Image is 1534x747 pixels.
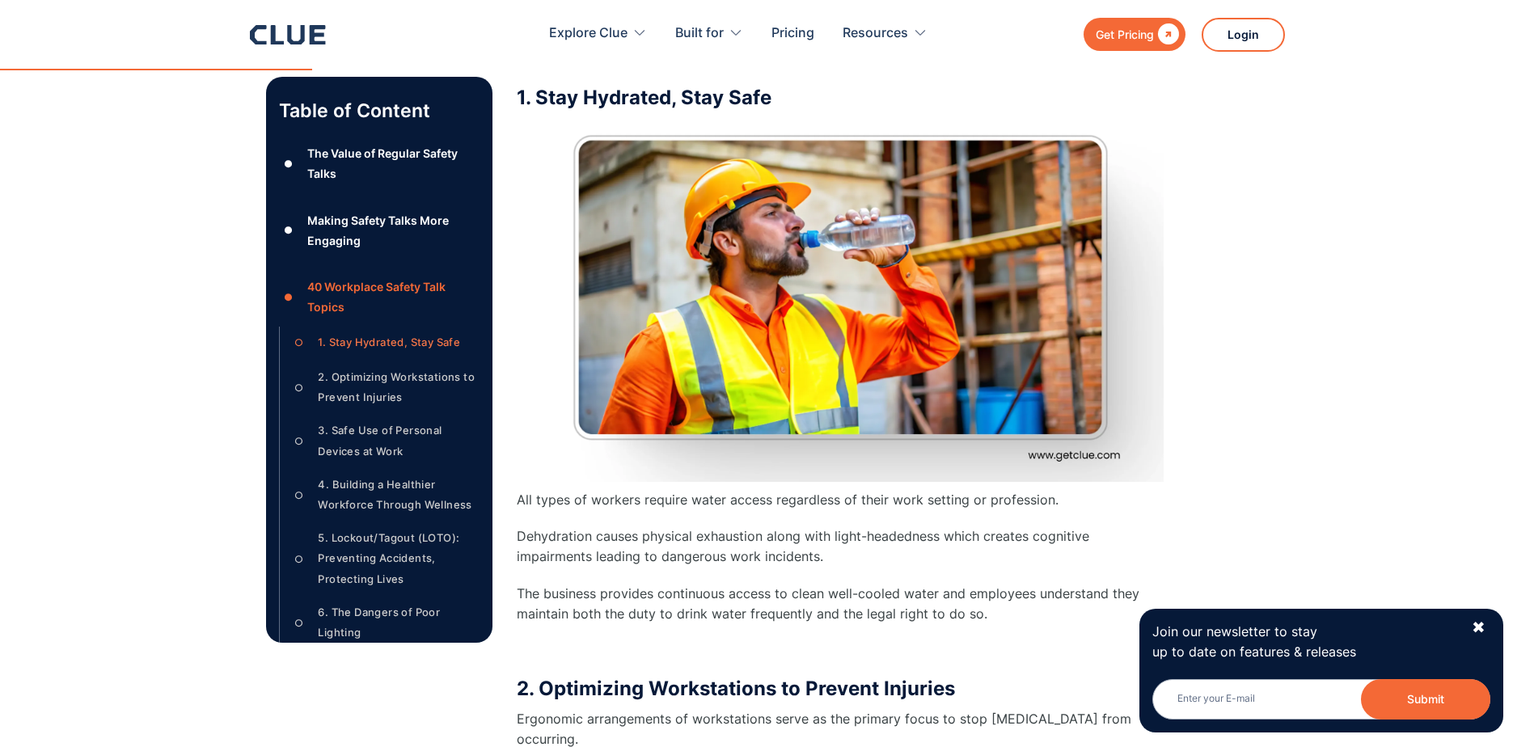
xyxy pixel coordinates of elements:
div: ● [279,285,298,309]
div: ✖ [1472,618,1485,638]
p: Dehydration causes physical exhaustion along with light-headedness which creates cognitive impair... [517,526,1164,567]
div: 5. Lockout/Tagout (LOTO): Preventing Accidents, Protecting Lives [318,528,479,589]
p: The business provides continuous access to clean well-cooled water and employees understand they ... [517,584,1164,624]
div: ● [279,218,298,243]
a: ○5. Lockout/Tagout (LOTO): Preventing Accidents, Protecting Lives [289,528,480,589]
div: ○ [289,429,309,454]
input: Enter your E-mail [1152,679,1490,720]
div: Explore Clue [549,8,647,59]
a: ●The Value of Regular Safety Talks [279,143,480,184]
div: Explore Clue [549,8,628,59]
div: 3. Safe Use of Personal Devices at Work [318,420,479,461]
a: ○4. Building a Healthier Workforce Through Wellness [289,475,480,515]
div: ○ [289,483,309,507]
p: All types of workers require water access regardless of their work setting or profession. [517,490,1164,510]
h3: 2. Optimizing Workstations to Prevent Injuries [517,677,1164,701]
div: ○ [289,330,309,354]
div: ○ [289,375,309,399]
a: ○1. Stay Hydrated, Stay Safe [289,330,480,354]
a: Get Pricing [1084,18,1185,51]
a: Pricing [771,8,814,59]
div: ● [279,152,298,176]
p: Join our newsletter to stay up to date on features & releases [1152,622,1456,662]
div: ○ [289,547,309,571]
img: image showing worker drinking water [517,118,1164,482]
div: Resources [843,8,908,59]
div: 2. Optimizing Workstations to Prevent Injuries [318,367,479,407]
p: ‍ [517,640,1164,660]
p: Table of Content [279,98,480,124]
div:  [1154,24,1179,44]
a: ●Making Safety Talks More Engaging [279,210,480,251]
a: ○2. Optimizing Workstations to Prevent Injuries [289,367,480,407]
div: Get Pricing [1096,24,1154,44]
div: Making Safety Talks More Engaging [307,210,479,251]
div: 6. The Dangers of Poor Lighting [318,602,479,643]
a: ○3. Safe Use of Personal Devices at Work [289,420,480,461]
div: 1. Stay Hydrated, Stay Safe [318,332,460,352]
a: Login [1202,18,1285,52]
div: The Value of Regular Safety Talks [307,143,479,184]
div: Built for [675,8,724,59]
a: ●40 Workplace Safety Talk Topics [279,276,480,317]
div: 40 Workplace Safety Talk Topics [307,276,479,317]
a: ○6. The Dangers of Poor Lighting [289,602,480,643]
button: Submit [1361,679,1490,720]
div: Built for [675,8,743,59]
div: Resources [843,8,928,59]
div: ○ [289,610,309,635]
div: 4. Building a Healthier Workforce Through Wellness [318,475,479,515]
h3: 1. Stay Hydrated, Stay Safe [517,86,1164,110]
